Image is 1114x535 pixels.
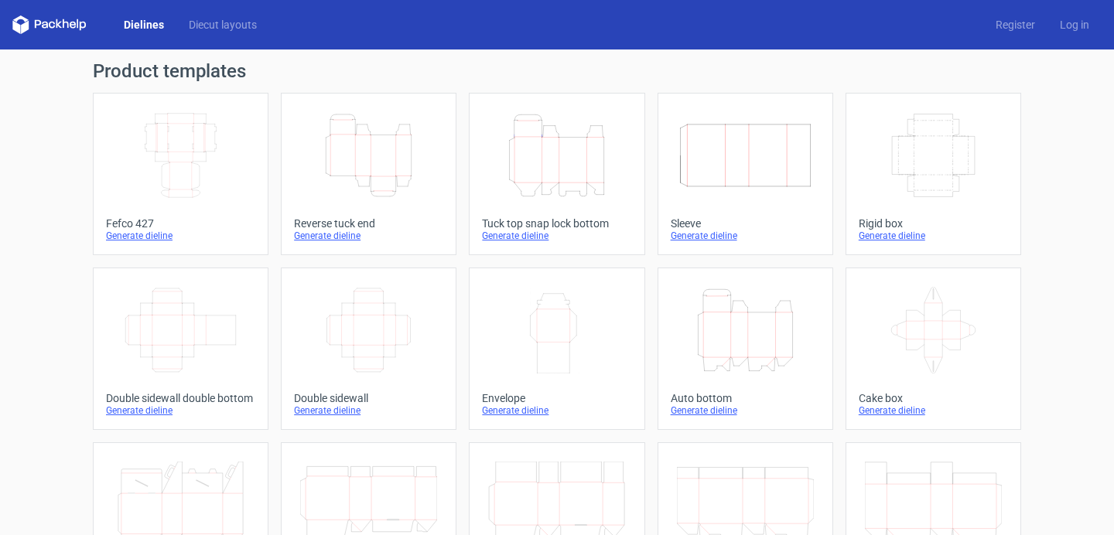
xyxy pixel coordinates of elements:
a: Double sidewallGenerate dieline [281,267,456,430]
div: Generate dieline [294,230,443,242]
div: Sleeve [671,217,820,230]
div: Generate dieline [859,404,1008,417]
div: Generate dieline [671,404,820,417]
a: Auto bottomGenerate dieline [658,267,833,430]
h1: Product templates [93,62,1021,80]
div: Generate dieline [294,404,443,417]
div: Generate dieline [482,404,631,417]
div: Generate dieline [106,404,255,417]
div: Fefco 427 [106,217,255,230]
a: Rigid boxGenerate dieline [846,93,1021,255]
a: Tuck top snap lock bottomGenerate dieline [469,93,644,255]
div: Cake box [859,392,1008,404]
div: Envelope [482,392,631,404]
div: Auto bottom [671,392,820,404]
a: Double sidewall double bottomGenerate dieline [93,267,268,430]
div: Double sidewall [294,392,443,404]
div: Rigid box [859,217,1008,230]
a: SleeveGenerate dieline [658,93,833,255]
a: Diecut layouts [176,17,269,32]
div: Tuck top snap lock bottom [482,217,631,230]
a: Register [983,17,1047,32]
a: Cake boxGenerate dieline [846,267,1021,430]
div: Double sidewall double bottom [106,392,255,404]
a: EnvelopeGenerate dieline [469,267,644,430]
a: Reverse tuck endGenerate dieline [281,93,456,255]
div: Generate dieline [106,230,255,242]
div: Generate dieline [859,230,1008,242]
div: Reverse tuck end [294,217,443,230]
div: Generate dieline [482,230,631,242]
a: Fefco 427Generate dieline [93,93,268,255]
a: Log in [1047,17,1102,32]
div: Generate dieline [671,230,820,242]
a: Dielines [111,17,176,32]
